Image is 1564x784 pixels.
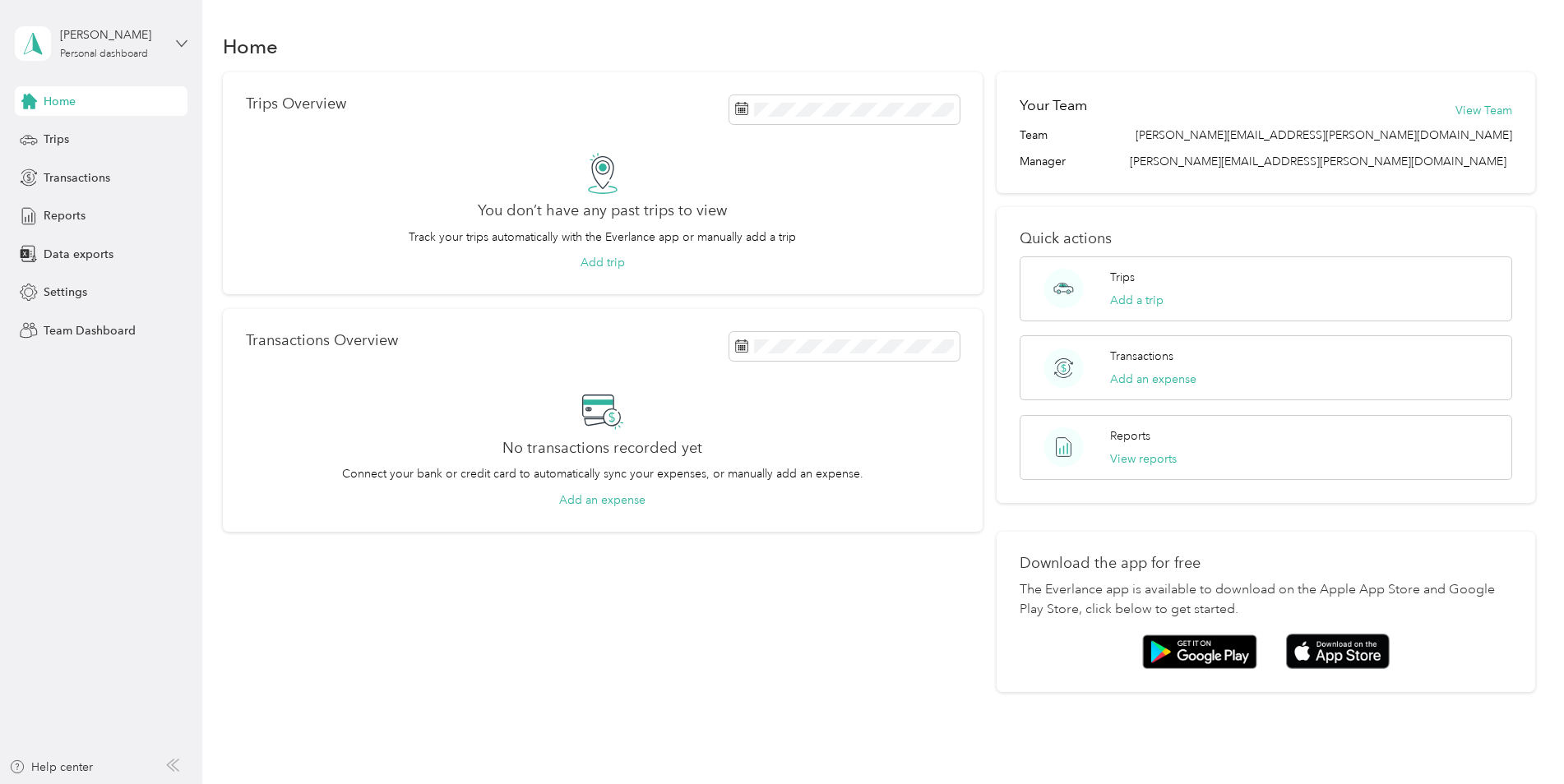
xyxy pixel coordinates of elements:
[1455,102,1512,119] button: View Team
[1020,153,1066,170] span: Manager
[342,465,863,482] p: Connect your bank or credit card to automatically sync your expenses, or manually add an expense.
[9,759,93,776] button: Help center
[1110,371,1196,388] button: Add an expense
[1110,269,1135,286] p: Trips
[1020,127,1048,144] span: Team
[478,202,727,219] h2: You don’t have any past trips to view
[1110,348,1173,365] p: Transactions
[44,169,110,187] span: Transactions
[44,207,86,224] span: Reports
[1130,154,1506,168] span: [PERSON_NAME][EMAIL_ADDRESS][PERSON_NAME][DOMAIN_NAME]
[1110,450,1177,468] button: View reports
[44,131,69,148] span: Trips
[44,322,136,339] span: Team Dashboard
[1020,95,1087,116] h2: Your Team
[1020,230,1512,247] p: Quick actions
[246,332,398,349] p: Transactions Overview
[1020,555,1512,572] p: Download the app for free
[502,440,702,457] h2: No transactions recorded yet
[559,491,645,509] button: Add an expense
[223,38,278,55] h1: Home
[1020,580,1512,620] p: The Everlance app is available to download on the Apple App Store and Google Play Store, click be...
[1142,634,1257,669] img: Google play
[60,26,163,44] div: [PERSON_NAME]
[44,93,76,110] span: Home
[60,49,148,59] div: Personal dashboard
[1286,634,1390,669] img: App store
[1136,127,1512,144] span: [PERSON_NAME][EMAIL_ADDRESS][PERSON_NAME][DOMAIN_NAME]
[409,228,796,246] p: Track your trips automatically with the Everlance app or manually add a trip
[44,284,87,301] span: Settings
[1472,692,1564,784] iframe: Everlance-gr Chat Button Frame
[44,246,113,263] span: Data exports
[1110,292,1164,309] button: Add a trip
[581,254,625,271] button: Add trip
[246,95,346,113] p: Trips Overview
[1110,427,1150,445] p: Reports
